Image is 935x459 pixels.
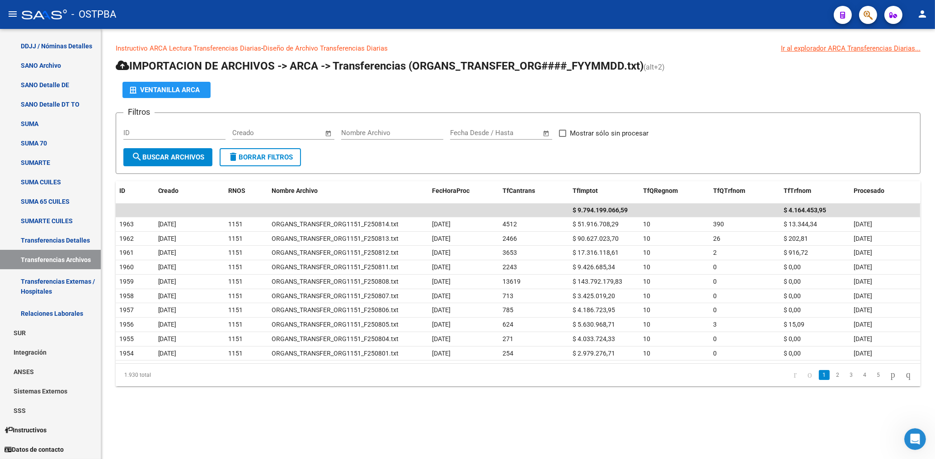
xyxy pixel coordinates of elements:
span: ORGANS_TRANSFER_ORG1151_F250804.txt [272,335,399,342]
a: 4 [860,370,870,380]
a: 3 [846,370,857,380]
span: $ 202,81 [784,235,808,242]
span: 10 [643,220,650,228]
div: Ir al explorador ARCA Transferencias Diarias... [781,43,921,53]
span: [DATE] [854,235,872,242]
div: 1.930 total [116,364,275,386]
a: Instructivo ARCA Lectura Transferencias Diarias [116,44,261,52]
span: Datos de contacto [5,445,64,454]
span: 1957 [119,306,134,314]
button: Open calendar [324,128,334,139]
input: Start date [450,129,479,137]
datatable-header-cell: Nombre Archivo [268,181,429,201]
span: $ 9.426.685,34 [573,263,615,271]
span: [DATE] [158,292,177,300]
span: ORGANS_TRANSFER_ORG1151_F250813.txt [272,235,399,242]
li: page 1 [818,367,831,383]
span: 4512 [503,220,517,228]
span: ORGANS_TRANSFER_ORG1151_F250805.txt [272,321,399,328]
span: 254 [503,350,513,357]
span: $ 0,00 [784,292,801,300]
span: TfTrfnom [784,187,811,194]
span: [DATE] [158,350,177,357]
span: 10 [643,249,650,256]
span: 10 [643,278,650,285]
mat-icon: search [132,151,142,162]
datatable-header-cell: TfImptot [569,181,639,201]
span: $ 0,00 [784,263,801,271]
span: [DATE] [158,321,177,328]
span: 1151 [228,235,243,242]
span: 10 [643,321,650,328]
span: 1963 [119,220,134,228]
span: $ 0,00 [784,350,801,357]
span: 0 [713,335,717,342]
span: [DATE] [158,263,177,271]
span: $ 4.186.723,95 [573,306,615,314]
span: - OSTPBA [71,5,116,24]
span: Buscar Archivos [132,153,204,161]
span: 1151 [228,278,243,285]
iframe: Intercom live chat [904,428,926,450]
span: 785 [503,306,513,314]
datatable-header-cell: ID [116,181,155,201]
li: page 5 [872,367,885,383]
span: [DATE] [432,235,451,242]
span: TfQRegnom [643,187,678,194]
span: [DATE] [432,306,451,314]
li: page 4 [858,367,872,383]
span: 1151 [228,350,243,357]
span: ORGANS_TRANSFER_ORG1151_F250812.txt [272,249,399,256]
span: [DATE] [854,249,872,256]
a: go to first page [789,370,801,380]
a: 2 [832,370,843,380]
span: 1151 [228,335,243,342]
datatable-header-cell: TfQTrfnom [709,181,780,201]
a: go to last page [902,370,915,380]
span: [DATE] [158,335,177,342]
span: 10 [643,335,650,342]
datatable-header-cell: RNOS [225,181,268,201]
span: [DATE] [854,292,872,300]
span: $ 2.979.276,71 [573,350,615,357]
span: 1961 [119,249,134,256]
span: $ 0,00 [784,278,801,285]
datatable-header-cell: TfCantrans [499,181,569,201]
span: [DATE] [854,278,872,285]
span: [DATE] [854,306,872,314]
span: (alt+2) [644,63,665,71]
datatable-header-cell: Creado [155,181,225,201]
span: 1151 [228,263,243,271]
span: 3653 [503,249,517,256]
button: Borrar Filtros [220,148,301,166]
span: [DATE] [854,220,872,228]
span: $ 51.916.708,29 [573,220,619,228]
span: 1960 [119,263,134,271]
span: $ 17.316.118,61 [573,249,619,256]
span: Borrar Filtros [228,153,293,161]
span: [DATE] [854,350,872,357]
span: Instructivos [5,425,47,435]
span: Creado [158,187,179,194]
mat-icon: delete [228,151,239,162]
span: $ 916,72 [784,249,808,256]
span: [DATE] [432,263,451,271]
datatable-header-cell: FecHoraProc [428,181,499,201]
span: 1151 [228,249,243,256]
li: page 3 [845,367,858,383]
span: Mostrar sólo sin procesar [570,128,648,139]
a: 1 [819,370,830,380]
span: [DATE] [432,292,451,300]
span: 0 [713,350,717,357]
span: [DATE] [432,350,451,357]
span: RNOS [228,187,245,194]
button: Ventanilla ARCA [122,82,211,98]
span: Procesado [854,187,884,194]
span: $ 4.033.724,33 [573,335,615,342]
span: TfImptot [573,187,598,194]
span: 1151 [228,220,243,228]
span: 1954 [119,350,134,357]
span: $ 0,00 [784,306,801,314]
span: [DATE] [158,235,177,242]
span: $ 4.164.453,95 [784,206,826,214]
